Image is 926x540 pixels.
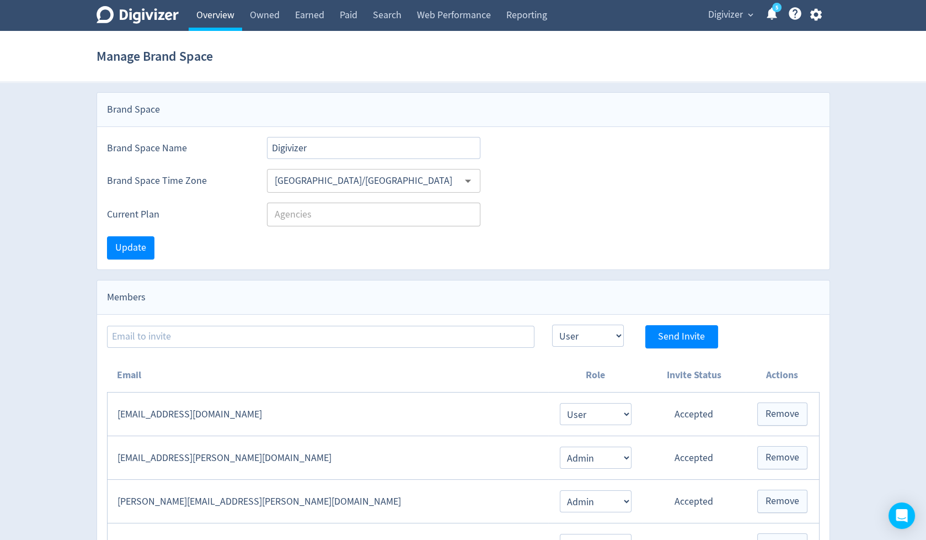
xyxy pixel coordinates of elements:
[775,4,778,12] text: 5
[746,10,756,20] span: expand_more
[107,480,548,523] td: [PERSON_NAME][EMAIL_ADDRESS][PERSON_NAME][DOMAIN_NAME]
[766,409,799,419] span: Remove
[459,172,477,189] button: Open
[97,39,213,74] h1: Manage Brand Space
[643,358,746,393] th: Invite Status
[888,502,915,529] div: Open Intercom Messenger
[548,358,642,393] th: Role
[643,480,746,523] td: Accepted
[766,453,799,463] span: Remove
[766,496,799,506] span: Remove
[107,174,249,188] label: Brand Space Time Zone
[97,280,829,315] div: Members
[270,172,459,189] input: Select Timezone
[107,436,548,480] td: [EMAIL_ADDRESS][PERSON_NAME][DOMAIN_NAME]
[772,3,782,12] a: 5
[107,208,249,221] label: Current Plan
[643,393,746,436] td: Accepted
[107,141,249,155] label: Brand Space Name
[757,490,807,513] button: Remove
[757,403,807,426] button: Remove
[704,6,756,24] button: Digivizer
[708,6,743,24] span: Digivizer
[107,358,548,393] th: Email
[658,332,705,342] span: Send Invite
[643,436,746,480] td: Accepted
[267,137,481,159] input: Brand Space
[746,358,819,393] th: Actions
[97,93,829,127] div: Brand Space
[757,446,807,469] button: Remove
[115,243,146,253] span: Update
[107,393,548,436] td: [EMAIL_ADDRESS][DOMAIN_NAME]
[107,236,154,260] button: Update
[107,326,534,348] input: Email to invite
[645,325,718,348] button: Send Invite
